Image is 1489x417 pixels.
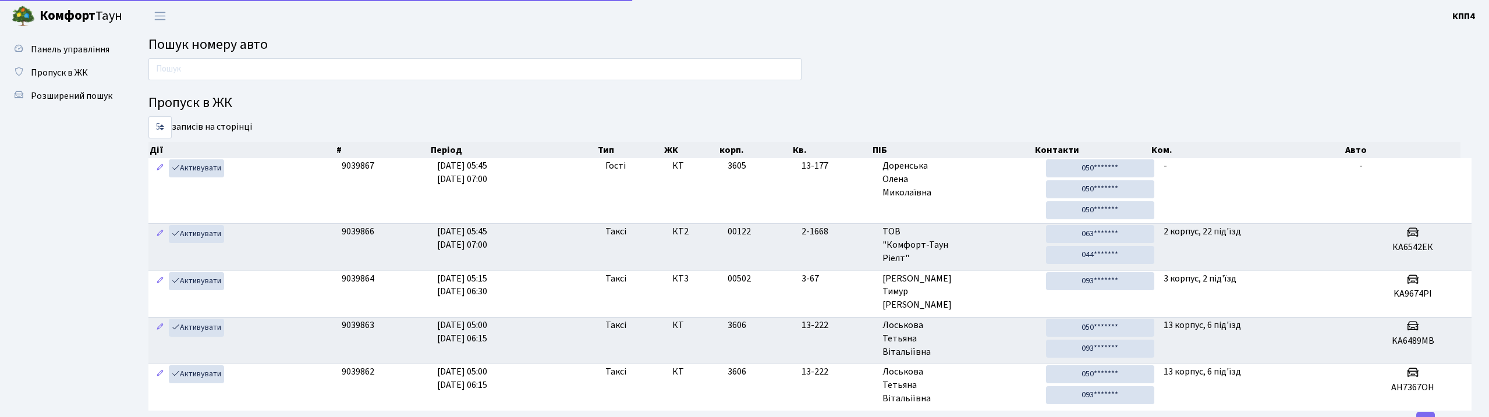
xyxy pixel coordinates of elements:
th: Контакти [1034,142,1150,158]
span: [DATE] 05:00 [DATE] 06:15 [437,365,487,391]
span: Гості [605,159,626,173]
span: КТ [672,365,718,379]
span: Панель управління [31,43,109,56]
span: Пошук номеру авто [148,34,268,55]
img: logo.png [12,5,35,28]
button: Переключити навігацію [146,6,175,26]
h5: KA6489MB [1359,336,1467,347]
span: ТОВ "Комфорт-Таун Ріелт" [882,225,1037,265]
h5: KA9674PI [1359,288,1467,300]
th: ЖК [663,142,718,158]
th: Дії [148,142,335,158]
th: ПІБ [871,142,1033,158]
th: Ком. [1150,142,1344,158]
span: 2-1668 [802,225,873,238]
th: Період [430,142,597,158]
th: корп. [718,142,792,158]
span: 13 корпус, 6 під'їзд [1164,365,1241,378]
a: Редагувати [153,159,167,177]
span: Таун [40,6,122,26]
span: Таксі [605,225,626,238]
span: [PERSON_NAME] Тимур [PERSON_NAME] [882,272,1037,312]
a: Активувати [169,365,224,383]
span: - [1359,159,1363,172]
span: Пропуск в ЖК [31,66,88,79]
a: Активувати [169,159,224,177]
span: 3606 [728,319,746,332]
label: записів на сторінці [148,116,252,138]
span: 9039862 [342,365,374,378]
a: Розширений пошук [6,84,122,108]
span: 00122 [728,225,751,238]
b: Комфорт [40,6,95,25]
a: Панель управління [6,38,122,61]
a: Активувати [169,319,224,337]
input: Пошук [148,58,802,80]
span: Доренська Олена Миколаївна [882,159,1037,199]
span: [DATE] 05:45 [DATE] 07:00 [437,225,487,251]
a: Редагувати [153,319,167,337]
span: 9039863 [342,319,374,332]
a: Редагувати [153,365,167,383]
a: Активувати [169,225,224,243]
span: Лоськова Тетьяна Вітальіївна [882,319,1037,359]
span: Таксі [605,365,626,379]
h4: Пропуск в ЖК [148,95,1472,112]
span: Таксі [605,319,626,332]
span: 13 корпус, 6 під'їзд [1164,319,1241,332]
a: Пропуск в ЖК [6,61,122,84]
a: КПП4 [1452,9,1475,23]
span: 13-222 [802,319,873,332]
span: 9039866 [342,225,374,238]
span: Таксі [605,272,626,286]
span: [DATE] 05:00 [DATE] 06:15 [437,319,487,345]
span: КТ [672,159,718,173]
span: 9039864 [342,272,374,285]
span: 3606 [728,365,746,378]
span: КТ [672,319,718,332]
th: Авто [1344,142,1460,158]
b: КПП4 [1452,10,1475,23]
h5: КА6542ЕК [1359,242,1467,253]
span: КТ3 [672,272,718,286]
span: 13-222 [802,365,873,379]
a: Редагувати [153,225,167,243]
select: записів на сторінці [148,116,172,138]
a: Редагувати [153,272,167,290]
span: КТ2 [672,225,718,238]
span: Розширений пошук [31,90,112,102]
span: - [1164,159,1167,172]
span: 2 корпус, 22 під'їзд [1164,225,1241,238]
span: 3-67 [802,272,873,286]
h5: AH7367OH [1359,382,1467,393]
th: # [335,142,430,158]
a: Активувати [169,272,224,290]
span: [DATE] 05:15 [DATE] 06:30 [437,272,487,298]
span: 00502 [728,272,751,285]
span: 13-177 [802,159,873,173]
span: Лоськова Тетьяна Вітальіївна [882,365,1037,405]
span: [DATE] 05:45 [DATE] 07:00 [437,159,487,186]
span: 3 корпус, 2 під'їзд [1164,272,1236,285]
th: Кв. [792,142,872,158]
span: 9039867 [342,159,374,172]
span: 3605 [728,159,746,172]
th: Тип [597,142,663,158]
